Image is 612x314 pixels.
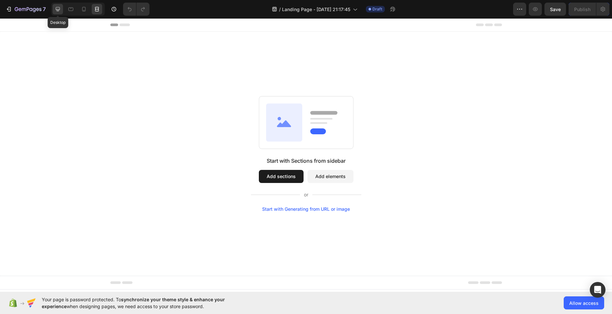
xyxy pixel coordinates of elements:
[262,188,350,193] div: Start with Generating from URL or image
[43,5,46,13] p: 7
[307,152,353,165] button: Add elements
[259,152,304,165] button: Add sections
[544,3,566,16] button: Save
[564,296,604,309] button: Allow access
[372,6,382,12] span: Draft
[590,282,605,298] div: Open Intercom Messenger
[3,3,49,16] button: 7
[282,6,350,13] span: Landing Page - [DATE] 21:17:45
[550,7,561,12] span: Save
[42,297,225,309] span: synchronize your theme style & enhance your experience
[279,6,281,13] span: /
[569,300,599,306] span: Allow access
[42,296,250,310] span: Your page is password protected. To when designing pages, we need access to your store password.
[574,6,590,13] div: Publish
[123,3,149,16] div: Undo/Redo
[267,139,346,146] div: Start with Sections from sidebar
[569,3,596,16] button: Publish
